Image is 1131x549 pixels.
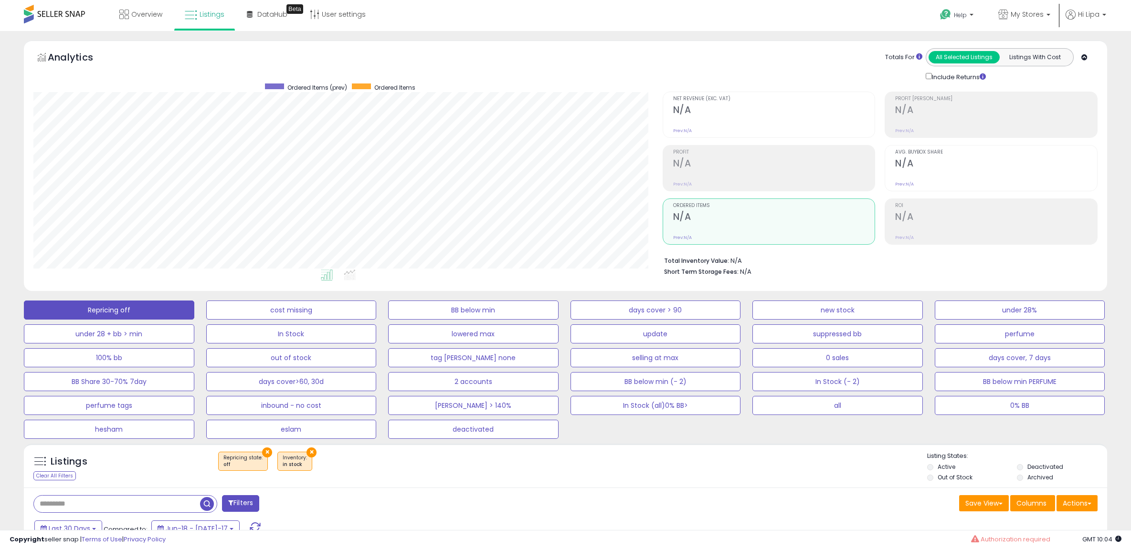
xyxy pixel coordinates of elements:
button: 2 accounts [388,372,559,391]
button: [PERSON_NAME] > 140% [388,396,559,415]
button: Columns [1010,495,1055,511]
h2: N/A [673,158,875,171]
button: deactivated [388,420,559,439]
button: Actions [1057,495,1098,511]
a: Hi Lipa [1066,10,1106,31]
h2: N/A [895,158,1097,171]
button: days cover>60, 30d [206,372,377,391]
i: Get Help [940,9,951,21]
span: Columns [1016,498,1046,508]
button: 0 sales [752,348,923,367]
button: Jun-18 - [DATE]-17 [151,520,240,537]
button: × [262,447,272,457]
a: Privacy Policy [124,535,166,544]
button: BB below min (- 2) [571,372,741,391]
button: In Stock (- 2) [752,372,923,391]
button: Repricing off [24,300,194,320]
div: Totals For [885,53,922,62]
span: Repricing state : [223,454,263,468]
div: Include Returns [919,71,997,82]
div: seller snap | | [10,535,166,544]
button: perfume tags [24,396,194,415]
button: Listings With Cost [999,51,1070,63]
small: Prev: N/A [673,181,692,187]
button: under 28 + bb > min [24,324,194,343]
button: Filters [222,495,259,512]
button: inbound - no cost [206,396,377,415]
h2: N/A [895,211,1097,224]
label: Archived [1027,473,1053,481]
h5: Listings [51,455,87,468]
button: All Selected Listings [929,51,1000,63]
button: under 28% [935,300,1105,320]
div: Clear All Filters [33,471,76,480]
p: Listing States: [927,452,1107,461]
label: Out of Stock [938,473,972,481]
h2: N/A [895,104,1097,117]
button: new stock [752,300,923,320]
button: BB below min [388,300,559,320]
small: Prev: N/A [673,235,692,240]
small: Prev: N/A [673,128,692,134]
button: suppressed bb [752,324,923,343]
span: My Stores [1011,10,1044,19]
button: selling at max [571,348,741,367]
span: Jun-18 - [DATE]-17 [166,524,228,533]
span: N/A [740,267,751,276]
span: Net Revenue (Exc. VAT) [673,96,875,102]
button: out of stock [206,348,377,367]
button: BB below min PERFUME [935,372,1105,391]
button: cost missing [206,300,377,320]
span: Inventory : [283,454,307,468]
button: In Stock (all)0% BB> [571,396,741,415]
button: Save View [959,495,1009,511]
b: Short Term Storage Fees: [664,268,739,276]
button: hesham [24,420,194,439]
span: ROI [895,203,1097,208]
button: tag [PERSON_NAME] none [388,348,559,367]
h5: Analytics [48,51,112,66]
span: Overview [131,10,162,19]
span: DataHub [257,10,287,19]
h2: N/A [673,104,875,117]
b: Total Inventory Value: [664,257,729,265]
span: Ordered Items [673,203,875,208]
button: 0% BB [935,396,1105,415]
span: Help [954,11,967,19]
button: eslam [206,420,377,439]
span: Hi Lipa [1078,10,1099,19]
a: Terms of Use [82,535,122,544]
span: Compared to: [104,525,148,534]
span: Profit [PERSON_NAME] [895,96,1097,102]
span: Listings [200,10,224,19]
span: Ordered Items (prev) [287,83,347,92]
div: off [223,461,263,468]
small: Prev: N/A [895,235,914,240]
button: Last 30 Days [34,520,102,537]
span: Last 30 Days [49,524,90,533]
button: 100% bb [24,348,194,367]
div: Tooltip anchor [286,4,303,14]
a: Help [932,1,983,31]
span: Profit [673,150,875,155]
label: Active [938,463,955,471]
span: Avg. Buybox Share [895,150,1097,155]
small: Prev: N/A [895,128,914,134]
button: update [571,324,741,343]
button: all [752,396,923,415]
h2: N/A [673,211,875,224]
label: Deactivated [1027,463,1063,471]
strong: Copyright [10,535,44,544]
button: days cover, 7 days [935,348,1105,367]
button: In Stock [206,324,377,343]
button: lowered max [388,324,559,343]
button: BB Share 30-70% 7day [24,372,194,391]
li: N/A [664,254,1090,266]
small: Prev: N/A [895,181,914,187]
span: Ordered Items [374,83,415,92]
button: × [307,447,317,457]
button: perfume [935,324,1105,343]
button: days cover > 90 [571,300,741,320]
span: 2025-08-18 10:04 GMT [1082,535,1121,544]
div: in stock [283,461,307,468]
